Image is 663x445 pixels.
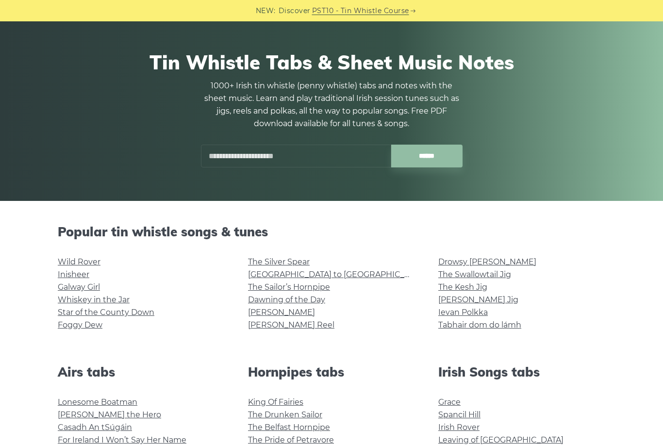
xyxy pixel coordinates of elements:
[58,257,100,266] a: Wild Rover
[248,295,325,304] a: Dawning of the Day
[438,308,488,317] a: Ievan Polkka
[279,5,311,16] span: Discover
[438,364,605,379] h2: Irish Songs tabs
[248,270,427,279] a: [GEOGRAPHIC_DATA] to [GEOGRAPHIC_DATA]
[438,397,461,407] a: Grace
[248,308,315,317] a: [PERSON_NAME]
[438,295,518,304] a: [PERSON_NAME] Jig
[438,423,480,432] a: Irish Rover
[248,397,303,407] a: King Of Fairies
[256,5,276,16] span: NEW:
[200,80,463,130] p: 1000+ Irish tin whistle (penny whistle) tabs and notes with the sheet music. Learn and play tradi...
[58,224,605,239] h2: Popular tin whistle songs & tunes
[58,397,137,407] a: Lonesome Boatman
[58,308,154,317] a: Star of the County Down
[248,320,334,330] a: [PERSON_NAME] Reel
[58,364,225,379] h2: Airs tabs
[438,320,521,330] a: Tabhair dom do lámh
[58,270,89,279] a: Inisheer
[438,257,536,266] a: Drowsy [PERSON_NAME]
[438,410,481,419] a: Spancil Hill
[58,295,130,304] a: Whiskey in the Jar
[248,257,310,266] a: The Silver Spear
[312,5,409,16] a: PST10 - Tin Whistle Course
[248,410,322,419] a: The Drunken Sailor
[248,435,334,445] a: The Pride of Petravore
[58,435,186,445] a: For Ireland I Won’t Say Her Name
[248,423,330,432] a: The Belfast Hornpipe
[438,270,511,279] a: The Swallowtail Jig
[248,282,330,292] a: The Sailor’s Hornpipe
[58,410,161,419] a: [PERSON_NAME] the Hero
[58,320,102,330] a: Foggy Dew
[438,282,487,292] a: The Kesh Jig
[248,364,415,379] h2: Hornpipes tabs
[58,282,100,292] a: Galway Girl
[438,435,564,445] a: Leaving of [GEOGRAPHIC_DATA]
[58,423,132,432] a: Casadh An tSúgáin
[58,50,605,74] h1: Tin Whistle Tabs & Sheet Music Notes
